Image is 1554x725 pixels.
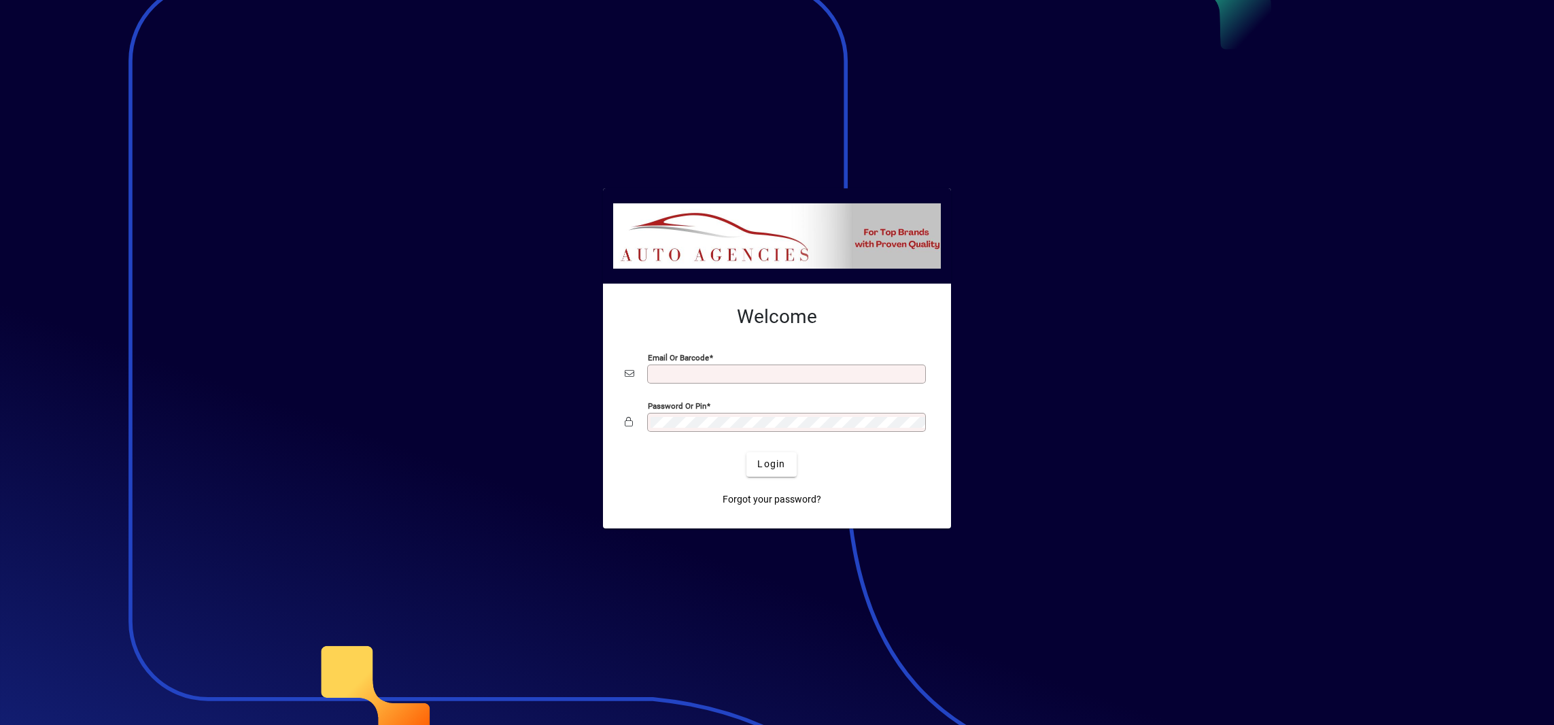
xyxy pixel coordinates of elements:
a: Forgot your password? [717,488,827,512]
mat-label: Email or Barcode [648,352,709,362]
h2: Welcome [625,305,929,328]
mat-label: Password or Pin [648,401,706,410]
span: Login [757,457,785,471]
span: Forgot your password? [723,492,821,507]
button: Login [746,452,796,477]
